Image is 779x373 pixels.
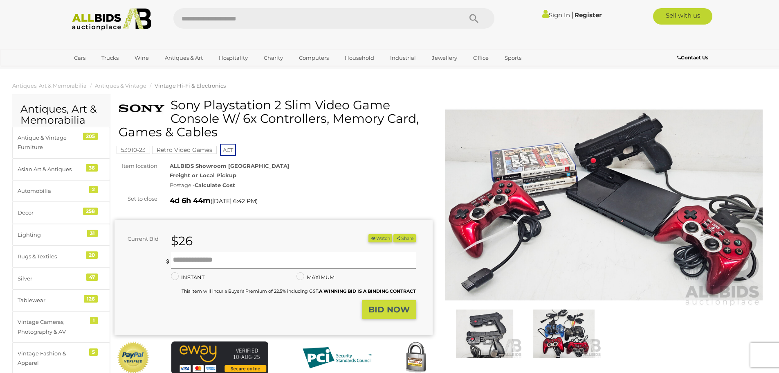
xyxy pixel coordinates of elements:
[152,147,217,153] a: Retro Video Games
[12,311,110,343] a: Vintage Cameras, Photography & AV 1
[86,164,98,172] div: 36
[171,273,204,282] label: INSTANT
[159,51,208,65] a: Antiques & Art
[108,194,164,203] div: Set to close
[258,51,288,65] a: Charity
[542,11,570,19] a: Sign In
[211,198,258,204] span: ( )
[368,234,392,243] button: Watch
[212,197,256,205] span: [DATE] 6:42 PM
[170,196,211,205] strong: 4d 6h 44m
[90,317,98,324] div: 1
[18,349,85,368] div: Vintage Fashion & Apparel
[12,127,110,158] a: Antique & Vintage Furniture 205
[445,102,763,307] img: Sony Playstation 2 Slim Video Game Console W/ 6x Controllers, Memory Card, Games & Cables
[499,51,527,65] a: Sports
[18,274,85,283] div: Silver
[86,274,98,281] div: 47
[319,288,416,294] b: A WINNING BID IS A BINDING CONTRACT
[368,234,392,243] li: Watch this item
[294,51,334,65] a: Computers
[84,295,98,303] div: 126
[170,163,290,169] strong: ALLBIDS Showroom [GEOGRAPHIC_DATA]
[339,51,379,65] a: Household
[12,202,110,224] a: Decor 258
[677,53,710,62] a: Contact Us
[114,234,165,244] div: Current Bid
[69,51,91,65] a: Cars
[95,82,146,89] a: Antiques & Vintage
[653,8,712,25] a: Sell with us
[170,181,433,190] div: Postage -
[18,133,85,152] div: Antique & Vintage Furniture
[368,305,410,314] strong: BID NOW
[18,296,85,305] div: Tablewear
[427,51,462,65] a: Jewellery
[108,161,164,171] div: Item location
[152,146,217,154] mark: Retro Video Games
[12,268,110,289] a: Silver 47
[129,51,154,65] a: Wine
[18,165,85,174] div: Asian Art & Antiques
[296,273,334,282] label: MAXIMUM
[18,252,85,261] div: Rugs & Textiles
[575,11,602,19] a: Register
[468,51,494,65] a: Office
[12,158,110,180] a: Asian Art & Antiques 36
[170,172,236,179] strong: Freight or Local Pickup
[83,133,98,140] div: 205
[213,51,253,65] a: Hospitality
[18,186,85,196] div: Automobilia
[195,182,235,188] strong: Calculate Cost
[447,310,522,358] img: Sony Playstation 2 Slim Video Game Console W/ 6x Controllers, Memory Card, Games & Cables
[119,98,431,139] h1: Sony Playstation 2 Slim Video Game Console W/ 6x Controllers, Memory Card, Games & Cables
[526,310,602,358] img: Sony Playstation 2 Slim Video Game Console W/ 6x Controllers, Memory Card, Games & Cables
[171,233,193,249] strong: $26
[20,104,102,126] h2: Antiques, Art & Memorabilia
[12,224,110,246] a: Lighting 31
[89,186,98,193] div: 2
[155,82,226,89] a: Vintage Hi-Fi & Electronics
[393,234,416,243] button: Share
[69,65,137,78] a: [GEOGRAPHIC_DATA]
[117,147,150,153] a: 53910-23
[87,230,98,237] div: 31
[119,100,164,117] img: Sony Playstation 2 Slim Video Game Console W/ 6x Controllers, Memory Card, Games & Cables
[89,348,98,356] div: 5
[18,208,85,217] div: Decor
[220,144,236,156] span: ACT
[67,8,156,31] img: Allbids.com.au
[677,54,708,61] b: Contact Us
[83,208,98,215] div: 258
[12,246,110,267] a: Rugs & Textiles 20
[18,230,85,240] div: Lighting
[453,8,494,29] button: Search
[96,51,124,65] a: Trucks
[362,300,416,319] button: BID NOW
[117,146,150,154] mark: 53910-23
[385,51,421,65] a: Industrial
[571,10,573,19] span: |
[12,180,110,202] a: Automobilia 2
[12,82,87,89] a: Antiques, Art & Memorabilia
[18,317,85,337] div: Vintage Cameras, Photography & AV
[86,251,98,259] div: 20
[12,289,110,311] a: Tablewear 126
[182,288,416,294] small: This Item will incur a Buyer's Premium of 22.5% including GST.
